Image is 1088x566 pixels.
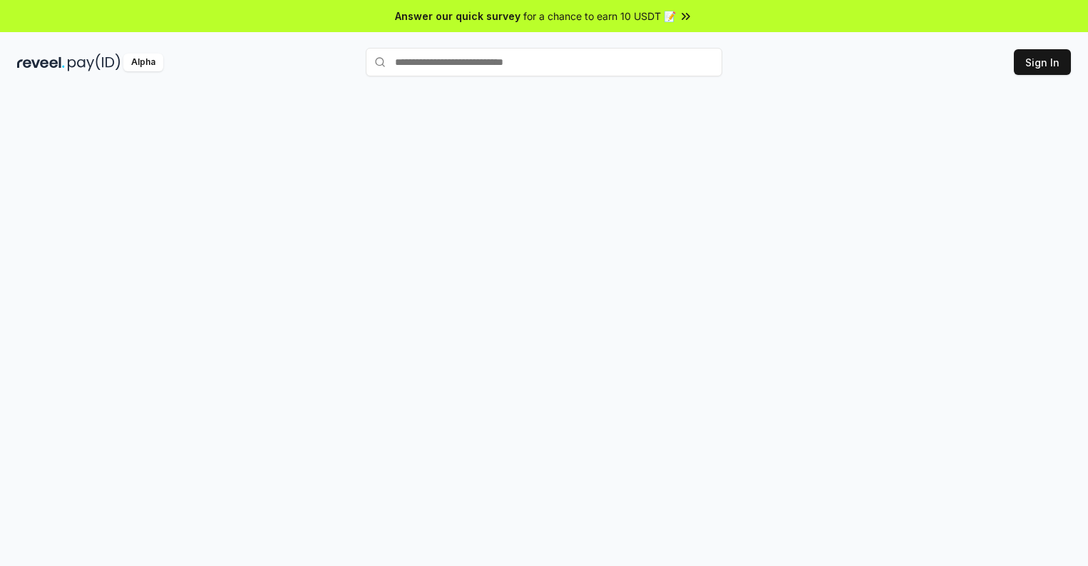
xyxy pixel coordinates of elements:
[395,9,520,24] span: Answer our quick survey
[123,54,163,71] div: Alpha
[1014,49,1071,75] button: Sign In
[68,54,120,71] img: pay_id
[17,54,65,71] img: reveel_dark
[523,9,676,24] span: for a chance to earn 10 USDT 📝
